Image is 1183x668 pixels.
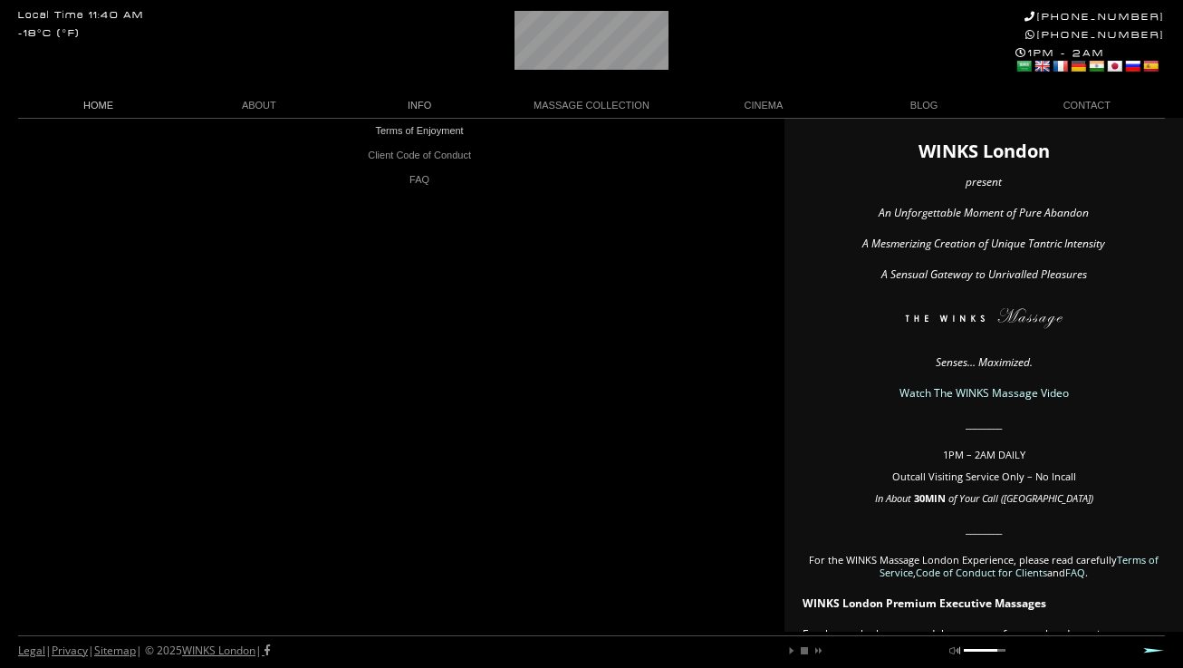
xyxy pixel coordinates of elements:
[1005,93,1165,118] a: CONTACT
[892,470,1076,483] span: Outcall Visiting Service Only – No Incall
[18,643,45,658] a: Legal
[880,553,1159,579] a: Terms of Service
[1070,59,1086,73] a: German
[803,418,1165,431] p: ________
[339,93,499,118] a: INFO
[94,643,136,658] a: Sitemap
[1015,59,1032,73] a: Arabic
[342,168,496,192] a: FAQ
[914,491,925,505] span: 30
[1024,11,1165,23] a: [PHONE_NUMBER]
[342,143,496,168] a: Client Code of Conduct
[948,491,1093,505] em: of Your Call ([GEOGRAPHIC_DATA])
[178,93,339,118] a: ABOUT
[799,645,810,656] a: stop
[812,645,822,656] a: next
[875,491,911,505] em: In About
[881,266,1087,282] em: A Sensual Gateway to Unrivalled Pleasures
[18,636,270,665] div: | | | © 2025 |
[1143,647,1165,653] a: Next
[1088,59,1104,73] a: Hindi
[966,174,1002,189] em: present
[1025,29,1165,41] a: [PHONE_NUMBER]
[879,205,1089,220] em: An Unforgettable Moment of Pure Abandon
[52,643,88,658] a: Privacy
[843,93,1004,118] a: BLOG
[1106,59,1122,73] a: Japanese
[803,595,1046,611] strong: WINKS London Premium Executive Massages
[1034,59,1050,73] a: English
[925,491,946,505] strong: MIN
[18,93,178,118] a: HOME
[1065,566,1085,579] a: FAQ
[851,308,1117,335] img: The WINKS London Massage
[899,385,1069,401] a: Watch The WINKS Massage Video
[1142,59,1159,73] a: Spanish
[342,119,496,143] a: Terms of Enjoyment
[916,566,1047,579] a: Code of Conduct for Clients
[803,523,1165,536] p: ________
[1015,47,1165,76] div: 1PM - 2AM
[862,236,1105,251] em: A Mesmerizing Creation of Unique Tantric Intensity
[18,29,80,39] div: -18°C (°F)
[809,553,1159,579] span: For the WINKS Massage London Experience, please read carefully , and .
[182,643,255,658] a: WINKS London
[786,645,797,656] a: play
[943,448,1025,461] span: 1PM – 2AM DAILY
[936,354,1033,370] em: Senses… Maximized.
[500,93,684,118] a: MASSAGE COLLECTION
[1124,59,1140,73] a: Russian
[1052,59,1068,73] a: French
[949,645,960,656] a: mute
[18,11,144,21] div: Local Time 11:40 AM
[803,145,1165,158] h1: WINKS London
[683,93,843,118] a: CINEMA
